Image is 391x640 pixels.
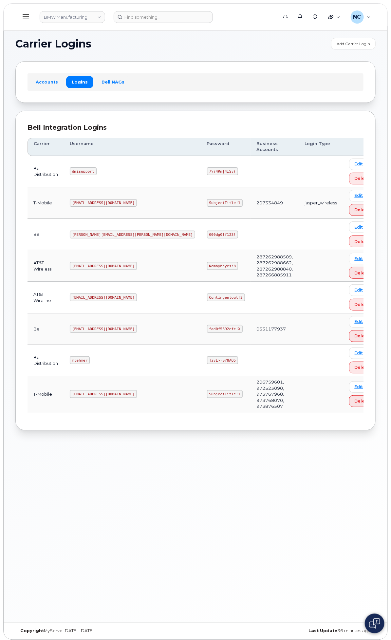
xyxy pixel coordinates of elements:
th: Carrier [28,138,64,156]
code: [EMAIL_ADDRESS][DOMAIN_NAME] [70,262,137,270]
code: [EMAIL_ADDRESS][DOMAIN_NAME] [70,390,137,398]
th: Business Accounts [251,138,299,156]
a: Edit [349,316,369,328]
td: jasper_wireless [299,187,343,219]
a: Accounts [30,76,64,88]
a: Edit [349,190,369,201]
code: dmisupport [70,167,97,175]
td: Bell [28,313,64,345]
td: Bell Distribution [28,156,64,187]
td: T-Mobile [28,187,64,219]
a: Edit [349,221,369,233]
button: Delete [349,299,375,311]
span: Delete [355,175,370,181]
td: Bell Distribution [28,345,64,376]
span: Delete [355,333,370,339]
code: fad0f5692efc!X [207,325,243,333]
strong: Copyright [20,629,44,633]
span: Delete [355,301,370,308]
a: Edit [349,253,369,264]
button: Delete [349,267,375,279]
button: Delete [349,173,375,184]
button: Delete [349,235,375,247]
code: Contingentout!2 [207,293,245,301]
code: SubjectTitle!1 [207,199,243,207]
a: Add Carrier Login [331,38,376,49]
code: [EMAIL_ADDRESS][DOMAIN_NAME] [70,325,137,333]
button: Delete [349,395,375,407]
div: MyServe [DATE]–[DATE] [15,629,195,634]
code: Nomaybeyes!8 [207,262,238,270]
a: Edit [349,284,369,296]
td: 0531177937 [251,313,299,345]
span: Delete [355,207,370,213]
th: Password [201,138,251,156]
td: 207334849 [251,187,299,219]
button: Delete [349,362,375,373]
code: G00dg0lf123! [207,231,238,238]
a: Logins [66,76,93,88]
th: Login Type [299,138,343,156]
td: 287262988509, 287262988662, 287262988840, 287266885911 [251,250,299,282]
button: Delete [349,204,375,216]
code: mlehmer [70,356,90,364]
button: Delete [349,330,375,342]
td: Bell [28,219,64,250]
strong: Last Update [308,629,337,633]
a: Edit [349,381,369,393]
span: Delete [355,270,370,276]
a: Edit [349,348,369,359]
img: Open chat [369,618,380,629]
a: Edit [349,159,369,170]
div: Bell Integration Logins [28,123,363,132]
span: Delete [355,238,370,245]
td: 206759601, 972523090, 973767968, 973768070, 973876507 [251,376,299,412]
div: 36 minutes ago [195,629,376,634]
span: Delete [355,398,370,404]
code: [EMAIL_ADDRESS][DOMAIN_NAME] [70,199,137,207]
code: [PERSON_NAME][EMAIL_ADDRESS][PERSON_NAME][DOMAIN_NAME] [70,231,195,238]
td: T-Mobile [28,376,64,412]
td: AT&T Wireless [28,250,64,282]
code: 7\j4Rm|4ISy( [207,167,238,175]
th: Username [64,138,201,156]
code: [EMAIL_ADDRESS][DOMAIN_NAME] [70,293,137,301]
code: ]zyL>-0?8AQ5 [207,356,238,364]
span: Carrier Logins [15,39,91,49]
code: SubjectTitle!1 [207,390,243,398]
span: Delete [355,364,370,370]
td: AT&T Wireline [28,282,64,313]
a: Bell NAGs [96,76,130,88]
